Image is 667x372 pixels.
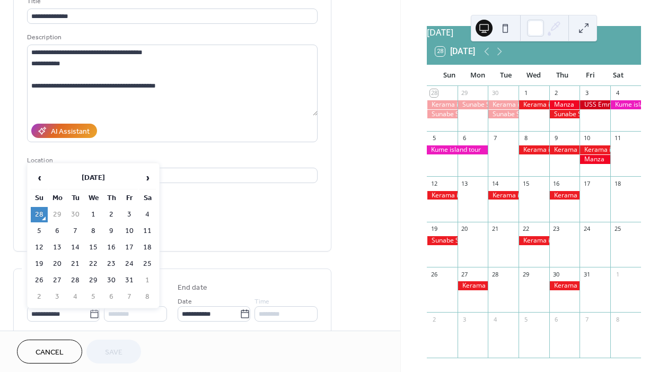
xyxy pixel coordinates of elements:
[85,223,102,239] td: 8
[613,270,621,278] div: 1
[461,134,469,142] div: 6
[461,270,469,278] div: 27
[139,167,155,188] span: ›
[49,223,66,239] td: 6
[552,89,560,97] div: 2
[36,347,64,358] span: Cancel
[430,270,438,278] div: 26
[427,191,458,200] div: Kerama islands
[519,145,549,154] div: Kerama islands
[491,270,499,278] div: 28
[576,65,604,86] div: Fri
[552,134,560,142] div: 9
[103,223,120,239] td: 9
[583,134,591,142] div: 10
[31,124,97,138] button: AI Assistant
[613,89,621,97] div: 4
[67,207,84,222] td: 30
[488,100,519,109] div: Kerama islands
[31,273,48,288] td: 26
[427,145,488,154] div: Kume island tour
[139,240,156,255] td: 18
[492,65,520,86] div: Tue
[430,134,438,142] div: 5
[583,179,591,187] div: 17
[85,273,102,288] td: 29
[520,65,548,86] div: Wed
[67,240,84,255] td: 14
[103,256,120,272] td: 23
[17,340,82,364] button: Cancel
[430,315,438,323] div: 2
[430,89,438,97] div: 28
[580,155,610,164] div: Manza
[67,256,84,272] td: 21
[549,110,580,119] div: Sunabe Seawall
[548,65,576,86] div: Thu
[435,65,463,86] div: Sun
[458,100,488,109] div: Sunabe Seawall
[139,207,156,222] td: 4
[427,26,641,39] div: [DATE]
[522,134,530,142] div: 8
[49,167,138,189] th: [DATE]
[613,315,621,323] div: 8
[613,225,621,233] div: 25
[522,315,530,323] div: 5
[461,225,469,233] div: 20
[121,256,138,272] td: 24
[31,223,48,239] td: 5
[463,65,492,86] div: Mon
[583,270,591,278] div: 31
[254,296,269,307] span: Time
[139,191,156,206] th: Sa
[51,126,90,137] div: AI Assistant
[85,207,102,222] td: 1
[31,289,48,305] td: 2
[49,289,66,305] td: 3
[432,44,479,59] button: 28[DATE]
[139,223,156,239] td: 11
[178,296,192,307] span: Date
[427,110,458,119] div: Sunabe Seawall
[519,100,549,109] div: Kerama islands
[121,207,138,222] td: 3
[31,207,48,222] td: 28
[121,240,138,255] td: 17
[488,110,519,119] div: Sunabe Seawall
[491,225,499,233] div: 21
[430,225,438,233] div: 19
[103,191,120,206] th: Th
[461,315,469,323] div: 3
[583,89,591,97] div: 3
[49,273,66,288] td: 27
[552,315,560,323] div: 6
[549,281,580,290] div: Kerama islands
[49,240,66,255] td: 13
[49,207,66,222] td: 29
[552,179,560,187] div: 16
[549,191,580,200] div: Kerama islands
[67,289,84,305] td: 4
[488,191,519,200] div: Kerama islands
[522,89,530,97] div: 1
[103,289,120,305] td: 6
[604,65,633,86] div: Sat
[549,145,580,154] div: Kerama islands
[519,236,549,245] div: Kerama islands
[85,191,102,206] th: We
[85,240,102,255] td: 15
[31,256,48,272] td: 19
[491,179,499,187] div: 14
[85,289,102,305] td: 5
[461,89,469,97] div: 29
[583,315,591,323] div: 7
[430,179,438,187] div: 12
[461,179,469,187] div: 13
[121,289,138,305] td: 7
[458,281,488,290] div: Kerama islands
[121,191,138,206] th: Fr
[85,256,102,272] td: 22
[610,100,641,109] div: Kume island tour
